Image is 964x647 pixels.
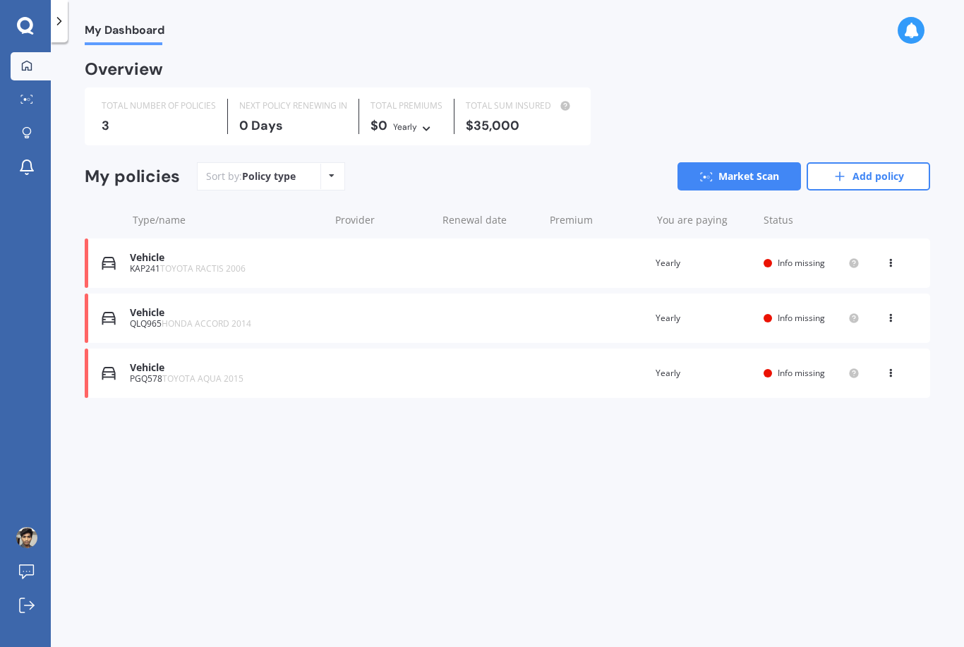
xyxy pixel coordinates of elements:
[102,366,116,380] img: Vehicle
[130,252,323,264] div: Vehicle
[370,99,442,113] div: TOTAL PREMIUMS
[239,119,347,133] div: 0 Days
[466,99,574,113] div: TOTAL SUM INSURED
[133,213,324,227] div: Type/name
[130,362,323,374] div: Vehicle
[85,62,163,76] div: Overview
[370,119,442,134] div: $0
[102,99,216,113] div: TOTAL NUMBER OF POLICIES
[442,213,538,227] div: Renewal date
[550,213,646,227] div: Premium
[466,119,574,133] div: $35,000
[206,169,296,183] div: Sort by:
[656,256,752,270] div: Yearly
[130,374,323,384] div: PGQ578
[657,213,753,227] div: You are paying
[130,264,323,274] div: KAP241
[102,311,116,325] img: Vehicle
[778,367,825,379] span: Info missing
[242,169,296,183] div: Policy type
[160,262,246,274] span: TOYOTA RACTIS 2006
[162,318,251,329] span: HONDA ACCORD 2014
[677,162,801,191] a: Market Scan
[393,120,417,134] div: Yearly
[130,319,323,329] div: QLQ965
[162,373,243,385] span: TOYOTA AQUA 2015
[764,213,860,227] div: Status
[335,213,431,227] div: Provider
[16,527,37,548] img: ACg8ocIE7oFPMC0IPb-50HyQVlzz4fIL8WMdvRWtMsEYUh8p78LpJfLG=s96-c
[85,23,164,42] span: My Dashboard
[656,311,752,325] div: Yearly
[102,256,116,270] img: Vehicle
[778,312,825,324] span: Info missing
[778,257,825,269] span: Info missing
[807,162,930,191] a: Add policy
[85,167,180,187] div: My policies
[130,307,323,319] div: Vehicle
[656,366,752,380] div: Yearly
[102,119,216,133] div: 3
[239,99,347,113] div: NEXT POLICY RENEWING IN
